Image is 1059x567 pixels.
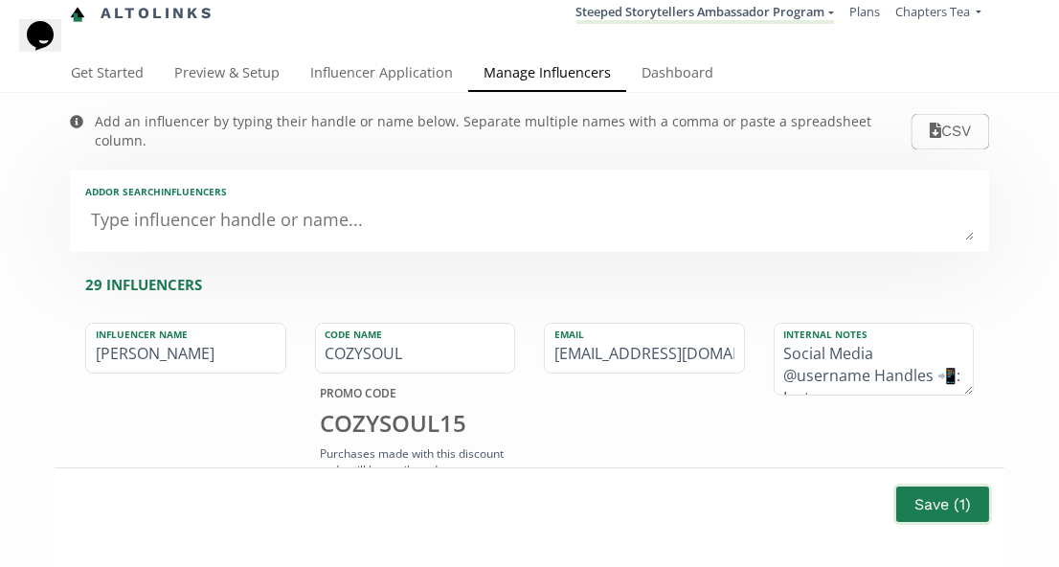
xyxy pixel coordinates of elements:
[626,56,729,94] a: Dashboard
[775,324,974,395] textarea: Social Media @username Handles 📲: Instagram @cozy.soul.reads and podcast Instagram @stories.and.s...
[545,324,725,341] label: Email
[316,324,496,341] label: Code Name
[775,324,955,341] label: Internal Notes
[895,3,981,25] a: Chapters Tea
[315,385,516,401] div: PROMO CODE
[19,19,80,77] iframe: chat widget
[86,324,266,341] label: Influencer Name
[315,407,516,440] div: COZYSOUL 15
[849,3,880,20] a: Plans
[893,484,992,525] button: Save (1)
[70,7,85,22] img: favicon-32x32.png
[56,56,159,94] a: Get Started
[315,445,516,494] div: Purchases made with this discount code will be attributed to [PERSON_NAME] .
[95,112,912,150] div: Add an influencer by typing their handle or name below. Separate multiple names with a comma or p...
[576,3,834,24] a: Steeped Storytellers Ambassador Program
[159,56,295,94] a: Preview & Setup
[468,56,626,94] a: Manage Influencers
[912,114,989,149] button: CSV
[85,275,989,295] div: 29 INFLUENCERS
[895,3,970,20] span: Chapters Tea
[295,56,468,94] a: Influencer Application
[85,185,974,198] div: Add or search INFLUENCERS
